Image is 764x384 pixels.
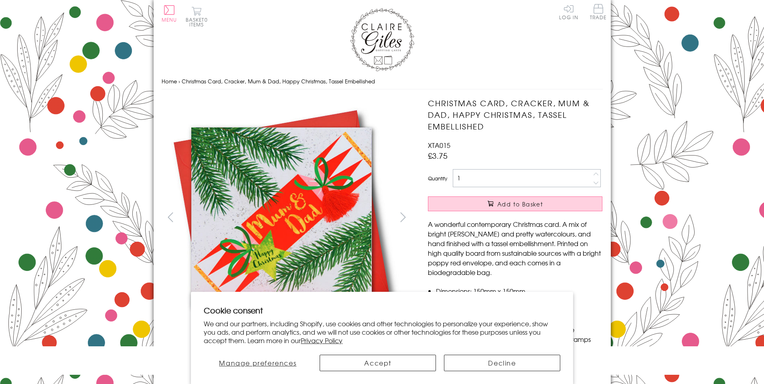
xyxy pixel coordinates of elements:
nav: breadcrumbs [162,73,603,90]
button: Accept [320,355,436,371]
span: Christmas Card, Cracker, Mum & Dad, Happy Christmas, Tassel Embellished [182,77,375,85]
button: Basket0 items [186,6,208,27]
span: XTA015 [428,140,450,150]
label: Quantity [428,175,447,182]
a: Log In [559,4,578,20]
span: Trade [590,4,607,20]
img: Christmas Card, Cracker, Mum & Dad, Happy Christmas, Tassel Embellished [412,97,653,338]
span: Manage preferences [219,358,296,368]
p: We and our partners, including Shopify, use cookies and other technologies to personalize your ex... [204,319,560,344]
li: Dimensions: 150mm x 150mm [436,286,602,296]
button: prev [162,208,180,226]
h1: Christmas Card, Cracker, Mum & Dad, Happy Christmas, Tassel Embellished [428,97,602,132]
img: Claire Giles Greetings Cards [350,8,414,71]
button: Add to Basket [428,196,602,211]
img: Christmas Card, Cracker, Mum & Dad, Happy Christmas, Tassel Embellished [161,97,402,338]
h2: Cookie consent [204,305,560,316]
span: Add to Basket [497,200,543,208]
button: Menu [162,5,177,22]
span: 0 items [189,16,208,28]
button: Manage preferences [204,355,312,371]
span: £3.75 [428,150,448,161]
a: Trade [590,4,607,21]
a: Privacy Policy [301,335,342,345]
span: Menu [162,16,177,23]
span: › [178,77,180,85]
button: Decline [444,355,560,371]
a: Home [162,77,177,85]
p: A wonderful contemporary Christmas card. A mix of bright [PERSON_NAME] and pretty watercolours, a... [428,219,602,277]
button: next [394,208,412,226]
